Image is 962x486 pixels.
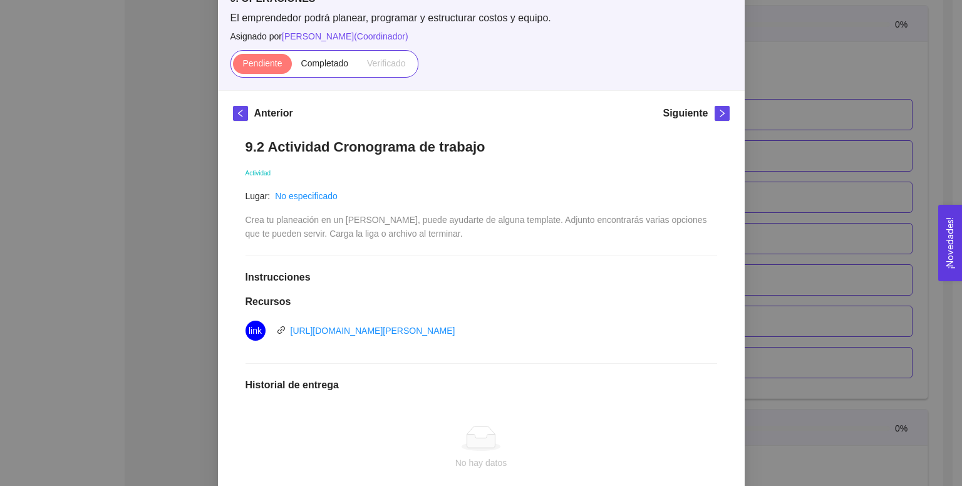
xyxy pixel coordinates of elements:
[246,296,717,308] h1: Recursos
[663,106,708,121] h5: Siguiente
[246,271,717,284] h1: Instrucciones
[367,58,405,68] span: Verificado
[230,29,732,43] span: Asignado por
[246,215,710,239] span: Crea tu planeación en un [PERSON_NAME], puede ayudarte de alguna template. Adjunto encontrarás va...
[275,191,338,201] a: No especificado
[715,109,729,118] span: right
[256,456,707,470] div: No hay datos
[233,106,248,121] button: left
[234,109,247,118] span: left
[254,106,293,121] h5: Anterior
[230,11,732,25] span: El emprendedor podrá planear, programar y estructurar costos y equipo.
[246,379,717,391] h1: Historial de entrega
[291,326,455,336] a: [URL][DOMAIN_NAME][PERSON_NAME]
[246,138,717,155] h1: 9.2 Actividad Cronograma de trabajo
[246,189,271,203] article: Lugar:
[277,326,286,334] span: link
[301,58,349,68] span: Completado
[938,205,962,281] button: Open Feedback Widget
[242,58,282,68] span: Pendiente
[246,170,271,177] span: Actividad
[282,31,408,41] span: [PERSON_NAME] ( Coordinador )
[715,106,730,121] button: right
[249,321,262,341] span: link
